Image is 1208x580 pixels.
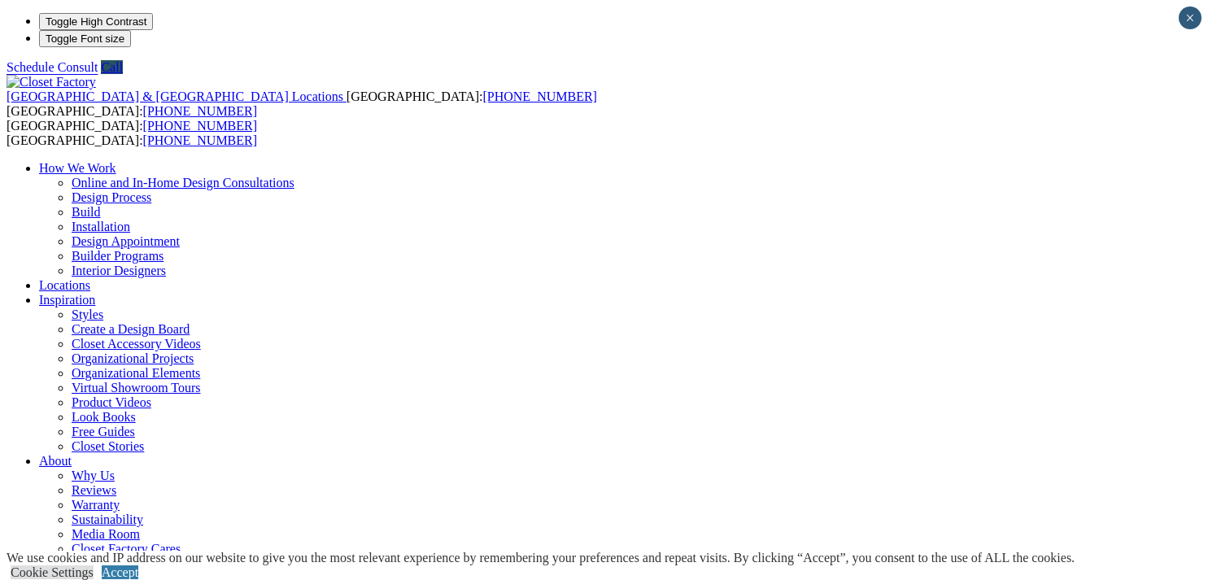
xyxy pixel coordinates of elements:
a: Closet Stories [72,439,144,453]
a: Closet Accessory Videos [72,337,201,351]
a: Closet Factory Cares [72,542,181,556]
a: Sustainability [72,512,143,526]
a: Warranty [72,498,120,512]
span: [GEOGRAPHIC_DATA]: [GEOGRAPHIC_DATA]: [7,119,257,147]
a: Free Guides [72,425,135,438]
a: Build [72,205,101,219]
a: Inspiration [39,293,95,307]
a: Design Process [72,190,151,204]
a: Organizational Elements [72,366,200,380]
a: [PHONE_NUMBER] [143,119,257,133]
span: Toggle High Contrast [46,15,146,28]
button: Close [1179,7,1201,29]
span: [GEOGRAPHIC_DATA]: [GEOGRAPHIC_DATA]: [7,89,597,118]
a: Look Books [72,410,136,424]
a: Reviews [72,483,116,497]
div: We use cookies and IP address on our website to give you the most relevant experience by remember... [7,551,1075,565]
a: Schedule Consult [7,60,98,74]
a: Accept [102,565,138,579]
a: Create a Design Board [72,322,190,336]
img: Closet Factory [7,75,96,89]
a: [GEOGRAPHIC_DATA] & [GEOGRAPHIC_DATA] Locations [7,89,347,103]
span: Toggle Font size [46,33,124,45]
a: Organizational Projects [72,351,194,365]
a: [PHONE_NUMBER] [143,104,257,118]
a: Design Appointment [72,234,180,248]
a: Interior Designers [72,264,166,277]
a: Media Room [72,527,140,541]
a: Builder Programs [72,249,164,263]
a: Online and In-Home Design Consultations [72,176,294,190]
a: Why Us [72,469,115,482]
button: Toggle Font size [39,30,131,47]
a: Product Videos [72,395,151,409]
a: [PHONE_NUMBER] [143,133,257,147]
a: Cookie Settings [11,565,94,579]
span: [GEOGRAPHIC_DATA] & [GEOGRAPHIC_DATA] Locations [7,89,343,103]
a: [PHONE_NUMBER] [482,89,596,103]
a: Installation [72,220,130,233]
a: Call [101,60,123,74]
a: How We Work [39,161,116,175]
a: About [39,454,72,468]
button: Toggle High Contrast [39,13,153,30]
a: Styles [72,307,103,321]
a: Virtual Showroom Tours [72,381,201,395]
a: Locations [39,278,90,292]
